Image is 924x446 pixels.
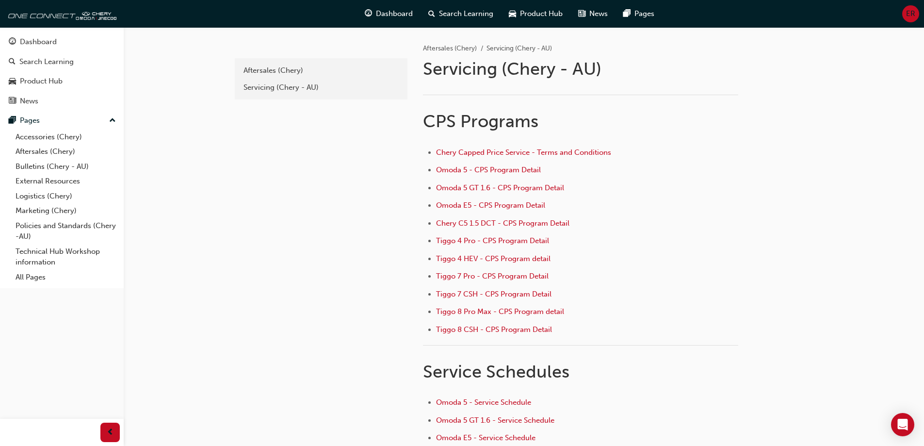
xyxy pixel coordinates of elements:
[634,8,654,19] span: Pages
[239,79,404,96] a: Servicing (Chery - AU)
[570,4,616,24] a: news-iconNews
[20,96,38,107] div: News
[520,8,563,19] span: Product Hub
[9,38,16,47] span: guage-icon
[365,8,372,20] span: guage-icon
[9,77,16,86] span: car-icon
[578,8,585,20] span: news-icon
[19,56,74,67] div: Search Learning
[12,270,120,285] a: All Pages
[12,244,120,270] a: Technical Hub Workshop information
[12,203,120,218] a: Marketing (Chery)
[436,433,535,442] a: Omoda E5 - Service Schedule
[436,254,551,263] a: Tiggo 4 HEV - CPS Program detail
[436,201,545,210] a: Omoda E5 - CPS Program Detail
[107,427,114,439] span: prev-icon
[436,325,552,334] a: Tiggo 8 CSH - CPS Program Detail
[423,361,569,382] span: Service Schedules
[439,8,493,19] span: Search Learning
[623,8,631,20] span: pages-icon
[423,44,477,52] a: Aftersales (Chery)
[421,4,501,24] a: search-iconSearch Learning
[906,8,915,19] span: ER
[436,165,541,174] a: Omoda 5 - CPS Program Detail
[4,112,120,130] button: Pages
[616,4,662,24] a: pages-iconPages
[12,159,120,174] a: Bulletins (Chery - AU)
[891,413,914,436] div: Open Intercom Messenger
[436,272,549,281] a: Tiggo 7 Pro - CPS Program Detail
[436,148,611,157] a: Chery Capped Price Service - Terms and Conditions
[12,218,120,244] a: Policies and Standards (Chery -AU)
[243,82,399,93] div: Servicing (Chery - AU)
[436,219,569,228] a: Chery C5 1.5 DCT - CPS Program Detail
[20,36,57,48] div: Dashboard
[4,72,120,90] a: Product Hub
[589,8,608,19] span: News
[12,174,120,189] a: External Resources
[436,236,549,245] a: Tiggo 4 Pro - CPS Program Detail
[239,62,404,79] a: Aftersales (Chery)
[428,8,435,20] span: search-icon
[436,183,564,192] a: Omoda 5 GT 1.6 - CPS Program Detail
[9,58,16,66] span: search-icon
[423,111,538,132] span: CPS Programs
[4,92,120,110] a: News
[20,115,40,126] div: Pages
[12,130,120,145] a: Accessories (Chery)
[4,31,120,112] button: DashboardSearch LearningProduct HubNews
[12,189,120,204] a: Logistics (Chery)
[5,4,116,23] img: oneconnect
[436,416,554,425] a: Omoda 5 GT 1.6 - Service Schedule
[4,53,120,71] a: Search Learning
[501,4,570,24] a: car-iconProduct Hub
[376,8,413,19] span: Dashboard
[20,76,63,87] div: Product Hub
[902,5,919,22] button: ER
[509,8,516,20] span: car-icon
[436,307,564,316] a: Tiggo 8 Pro Max - CPS Program detail
[9,116,16,125] span: pages-icon
[357,4,421,24] a: guage-iconDashboard
[12,144,120,159] a: Aftersales (Chery)
[4,33,120,51] a: Dashboard
[423,58,741,80] h1: Servicing (Chery - AU)
[486,43,552,54] li: Servicing (Chery - AU)
[436,398,531,407] a: Omoda 5 - Service Schedule
[109,115,116,127] span: up-icon
[243,65,399,76] div: Aftersales (Chery)
[436,290,551,298] a: Tiggo 7 CSH - CPS Program Detail
[9,97,16,106] span: news-icon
